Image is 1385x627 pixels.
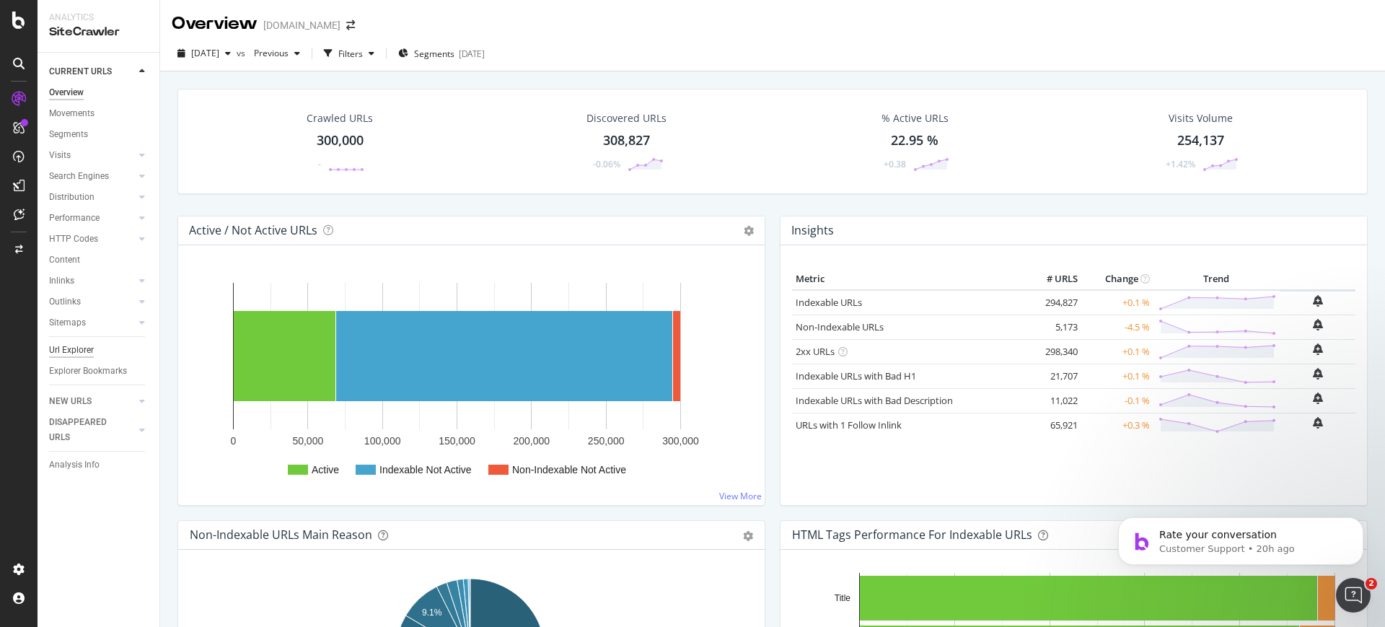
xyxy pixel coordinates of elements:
[796,418,902,431] a: URLs with 1 Follow Inlink
[439,435,475,447] text: 150,000
[49,394,92,409] div: NEW URLS
[884,158,906,170] div: +0.38
[743,531,753,541] div: gear
[49,148,135,163] a: Visits
[49,415,122,445] div: DISAPPEARED URLS
[49,253,149,268] a: Content
[49,294,81,310] div: Outlinks
[1313,393,1323,404] div: bell-plus
[338,48,363,60] div: Filters
[1024,290,1081,315] td: 294,827
[248,47,289,59] span: Previous
[796,369,916,382] a: Indexable URLs with Bad H1
[49,232,135,247] a: HTTP Codes
[49,211,100,226] div: Performance
[49,106,94,121] div: Movements
[792,268,1024,290] th: Metric
[49,394,135,409] a: NEW URLS
[1081,364,1153,388] td: +0.1 %
[796,345,835,358] a: 2xx URLs
[1336,578,1371,613] iframe: Intercom live chat
[593,158,620,170] div: -0.06%
[1096,487,1385,588] iframe: Intercom notifications message
[1081,315,1153,339] td: -4.5 %
[662,435,699,447] text: 300,000
[414,48,454,60] span: Segments
[1024,413,1081,437] td: 65,921
[1366,578,1377,589] span: 2
[49,64,112,79] div: CURRENT URLS
[422,608,442,618] text: 9.1%
[49,24,148,40] div: SiteCrawler
[835,593,851,603] text: Title
[1024,315,1081,339] td: 5,173
[190,527,372,542] div: Non-Indexable URLs Main Reason
[1081,339,1153,364] td: +0.1 %
[796,394,953,407] a: Indexable URLs with Bad Description
[891,131,938,150] div: 22.95 %
[881,111,949,126] div: % Active URLs
[49,273,135,289] a: Inlinks
[1313,319,1323,330] div: bell-plus
[172,42,237,65] button: [DATE]
[49,315,86,330] div: Sitemaps
[1313,295,1323,307] div: bell-plus
[49,364,127,379] div: Explorer Bookmarks
[459,48,485,60] div: [DATE]
[796,296,862,309] a: Indexable URLs
[1081,290,1153,315] td: +0.1 %
[49,415,135,445] a: DISAPPEARED URLS
[392,42,491,65] button: Segments[DATE]
[1024,364,1081,388] td: 21,707
[744,226,754,236] i: Options
[1166,158,1195,170] div: +1.42%
[49,64,135,79] a: CURRENT URLS
[791,221,834,240] h4: Insights
[49,457,100,473] div: Analysis Info
[190,268,749,494] div: A chart.
[49,343,149,358] a: Url Explorer
[49,190,94,205] div: Distribution
[1024,268,1081,290] th: # URLS
[49,315,135,330] a: Sitemaps
[1313,368,1323,380] div: bell-plus
[189,221,317,240] h4: Active / Not Active URLs
[49,273,74,289] div: Inlinks
[191,47,219,59] span: 2025 Sep. 13th
[263,18,340,32] div: [DOMAIN_NAME]
[49,127,88,142] div: Segments
[49,343,94,358] div: Url Explorer
[231,435,237,447] text: 0
[49,148,71,163] div: Visits
[49,169,109,184] div: Search Engines
[1081,268,1153,290] th: Change
[1177,131,1224,150] div: 254,137
[49,169,135,184] a: Search Engines
[364,435,401,447] text: 100,000
[1024,388,1081,413] td: 11,022
[49,190,135,205] a: Distribution
[172,12,258,36] div: Overview
[49,12,148,24] div: Analytics
[792,527,1032,542] div: HTML Tags Performance for Indexable URLs
[1313,417,1323,429] div: bell-plus
[49,85,84,100] div: Overview
[49,457,149,473] a: Analysis Info
[512,464,626,475] text: Non-Indexable Not Active
[379,464,472,475] text: Indexable Not Active
[1313,343,1323,355] div: bell-plus
[49,85,149,100] a: Overview
[603,131,650,150] div: 308,827
[49,294,135,310] a: Outlinks
[49,211,135,226] a: Performance
[307,111,373,126] div: Crawled URLs
[1081,388,1153,413] td: -0.1 %
[317,131,364,150] div: 300,000
[248,42,306,65] button: Previous
[586,111,667,126] div: Discovered URLs
[49,253,80,268] div: Content
[292,435,323,447] text: 50,000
